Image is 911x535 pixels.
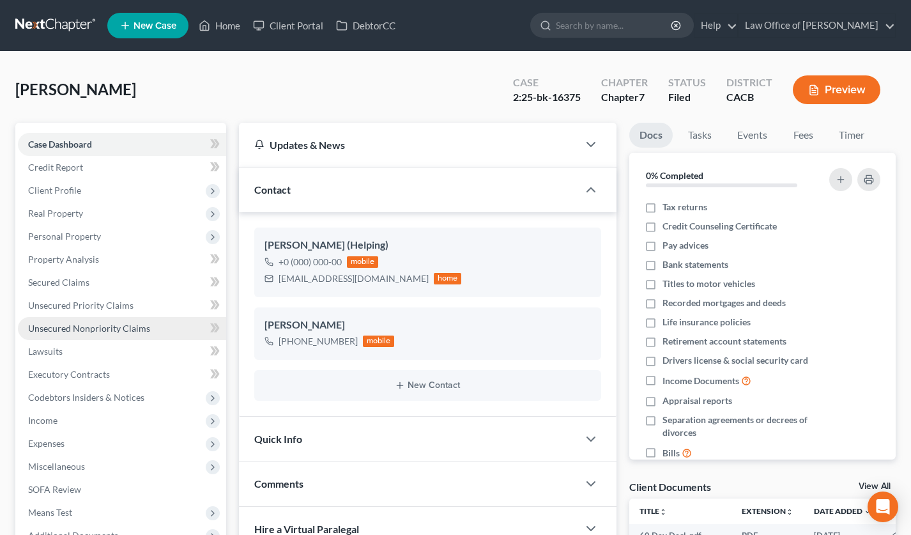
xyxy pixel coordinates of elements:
[662,277,755,290] span: Titles to motor vehicles
[254,433,302,445] span: Quick Info
[192,14,247,37] a: Home
[742,506,793,516] a: Extensionunfold_more
[28,139,92,150] span: Case Dashboard
[18,133,226,156] a: Case Dashboard
[254,138,563,151] div: Updates & News
[868,492,898,522] div: Open Intercom Messenger
[513,75,581,90] div: Case
[434,273,462,284] div: home
[254,183,291,196] span: Contact
[134,21,176,31] span: New Case
[662,258,728,271] span: Bank statements
[727,123,777,148] a: Events
[279,335,358,348] div: [PHONE_NUMBER]
[726,90,772,105] div: CACB
[662,354,808,367] span: Drivers license & social security card
[254,477,303,490] span: Comments
[18,340,226,363] a: Lawsuits
[694,14,737,37] a: Help
[629,123,673,148] a: Docs
[662,335,786,348] span: Retirement account statements
[15,80,136,98] span: [PERSON_NAME]
[662,297,786,309] span: Recorded mortgages and deeds
[330,14,402,37] a: DebtorCC
[662,239,708,252] span: Pay advices
[662,394,732,407] span: Appraisal reports
[726,75,772,90] div: District
[18,156,226,179] a: Credit Report
[28,415,57,426] span: Income
[859,482,891,491] a: View All
[829,123,875,148] a: Timer
[639,506,667,516] a: Titleunfold_more
[28,323,150,334] span: Unsecured Nonpriority Claims
[28,277,89,288] span: Secured Claims
[347,256,379,268] div: mobile
[18,478,226,501] a: SOFA Review
[786,508,793,516] i: unfold_more
[601,90,648,105] div: Chapter
[28,461,85,472] span: Miscellaneous
[18,363,226,386] a: Executory Contracts
[264,318,592,333] div: [PERSON_NAME]
[814,506,871,516] a: Date Added expand_more
[247,14,330,37] a: Client Portal
[783,123,823,148] a: Fees
[662,220,777,233] span: Credit Counseling Certificate
[668,90,706,105] div: Filed
[28,346,63,357] span: Lawsuits
[28,185,81,196] span: Client Profile
[662,201,707,213] span: Tax returns
[629,480,711,493] div: Client Documents
[28,484,81,495] span: SOFA Review
[254,523,359,535] span: Hire a Virtual Paralegal
[659,508,667,516] i: unfold_more
[668,75,706,90] div: Status
[556,13,673,37] input: Search by name...
[28,254,99,265] span: Property Analysis
[662,316,751,329] span: Life insurance policies
[28,208,83,219] span: Real Property
[363,336,395,347] div: mobile
[739,14,895,37] a: Law Office of [PERSON_NAME]
[279,256,342,268] div: +0 (000) 000-00
[678,123,722,148] a: Tasks
[279,272,429,285] div: [EMAIL_ADDRESS][DOMAIN_NAME]
[639,91,645,103] span: 7
[601,75,648,90] div: Chapter
[18,294,226,317] a: Unsecured Priority Claims
[28,300,134,311] span: Unsecured Priority Claims
[646,170,703,181] strong: 0% Completed
[264,238,592,253] div: [PERSON_NAME] (Helping)
[18,248,226,271] a: Property Analysis
[28,369,110,380] span: Executory Contracts
[513,90,581,105] div: 2:25-bk-16375
[662,414,818,439] span: Separation agreements or decrees of divorces
[28,392,144,403] span: Codebtors Insiders & Notices
[28,507,72,518] span: Means Test
[28,438,65,449] span: Expenses
[28,162,83,173] span: Credit Report
[662,447,680,460] span: Bills
[28,231,101,242] span: Personal Property
[18,317,226,340] a: Unsecured Nonpriority Claims
[18,271,226,294] a: Secured Claims
[662,375,739,387] span: Income Documents
[864,508,871,516] i: expand_more
[264,380,592,391] button: New Contact
[793,75,880,104] button: Preview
